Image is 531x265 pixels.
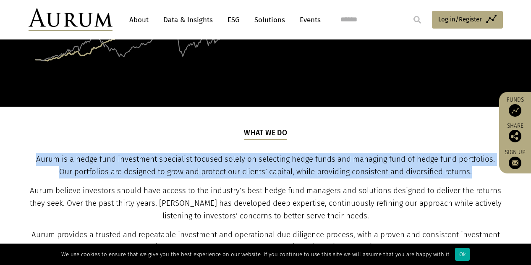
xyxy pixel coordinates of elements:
img: Access Funds [509,104,521,117]
a: Solutions [250,12,289,28]
div: Ok [455,248,470,261]
a: About [125,12,153,28]
span: Aurum provides a trusted and repeatable investment and operational due diligence process, with a ... [31,230,500,252]
a: Events [296,12,321,28]
img: Aurum [29,8,112,31]
a: Funds [503,96,527,117]
span: Aurum believe investors should have access to the industry’s best hedge fund managers and solutio... [30,186,502,220]
a: Data & Insights [159,12,217,28]
a: ESG [223,12,244,28]
div: Share [503,123,527,142]
img: Share this post [509,130,521,142]
a: Log in/Register [432,11,503,29]
h5: What we do [244,128,287,139]
img: Sign up to our newsletter [509,157,521,169]
span: Aurum is a hedge fund investment specialist focused solely on selecting hedge funds and managing ... [36,155,495,176]
span: Log in/Register [438,14,482,24]
a: Sign up [503,149,527,169]
input: Submit [409,11,426,28]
